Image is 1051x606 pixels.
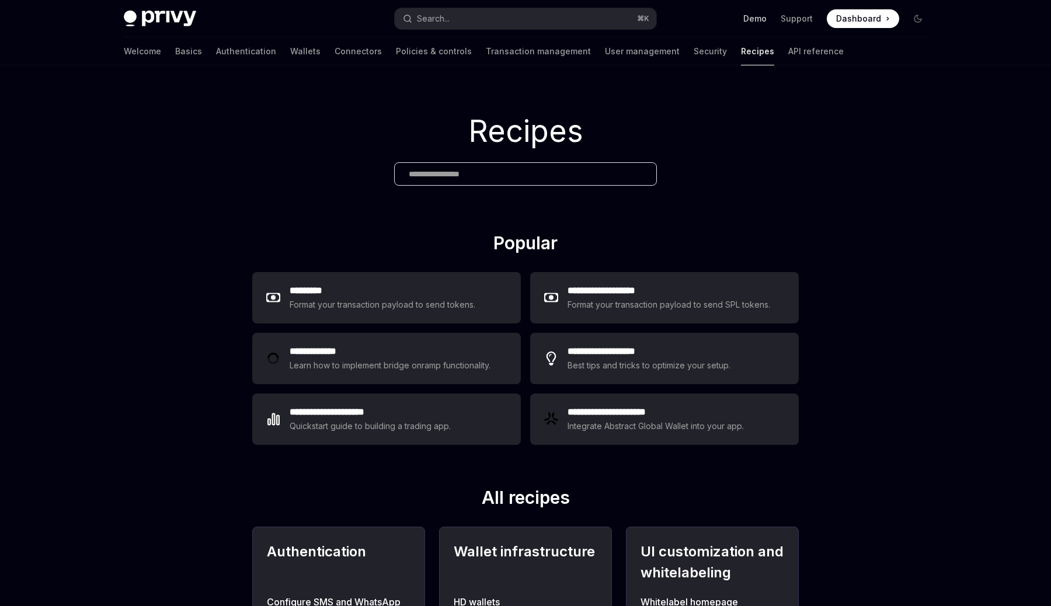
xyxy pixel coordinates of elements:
a: Authentication [216,37,276,65]
a: Connectors [335,37,382,65]
a: Transaction management [486,37,591,65]
div: Search... [417,12,450,26]
h2: UI customization and whitelabeling [641,541,784,583]
h2: Popular [252,232,799,258]
a: Support [781,13,813,25]
a: Security [694,37,727,65]
div: Learn how to implement bridge onramp functionality. [290,358,494,372]
div: Format your transaction payload to send tokens. [290,298,476,312]
a: Wallets [290,37,321,65]
span: ⌘ K [637,14,649,23]
h2: Authentication [267,541,410,583]
a: **** ****Format your transaction payload to send tokens. [252,272,521,323]
div: Quickstart guide to building a trading app. [290,419,451,433]
a: API reference [788,37,844,65]
a: User management [605,37,680,65]
img: dark logo [124,11,196,27]
div: Format your transaction payload to send SPL tokens. [568,298,771,312]
span: Dashboard [836,13,881,25]
h2: Wallet infrastructure [454,541,597,583]
div: Integrate Abstract Global Wallet into your app. [568,419,745,433]
a: Basics [175,37,202,65]
button: Toggle dark mode [909,9,927,28]
a: **** **** ***Learn how to implement bridge onramp functionality. [252,333,521,384]
a: Recipes [741,37,774,65]
a: Demo [743,13,767,25]
a: Policies & controls [396,37,472,65]
h2: All recipes [252,487,799,513]
div: Best tips and tricks to optimize your setup. [568,358,732,372]
a: Dashboard [827,9,899,28]
button: Open search [395,8,656,29]
a: Welcome [124,37,161,65]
